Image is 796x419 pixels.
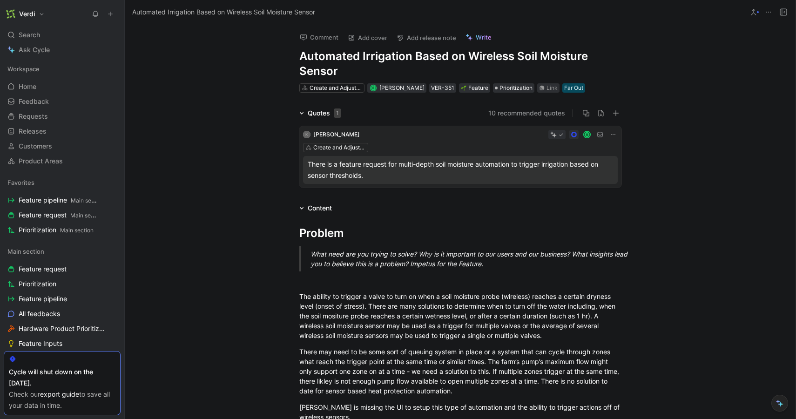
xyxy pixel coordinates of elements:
a: export guide [40,390,79,398]
div: Favorites [4,176,121,189]
button: 10 recommended quotes [488,108,565,119]
div: Quotes1 [296,108,345,119]
span: Releases [19,127,47,136]
a: Hardware Product Prioritization [4,322,121,336]
span: Feature pipeline [19,294,67,304]
div: Check our to save all your data in time. [9,389,115,411]
span: Requests [19,112,48,121]
span: [PERSON_NAME] [379,84,425,91]
span: Main section [7,247,44,256]
a: Requests [4,109,121,123]
span: Feature request [19,264,67,274]
span: Feature Inputs [19,339,62,348]
button: Add release note [392,31,460,44]
span: Write [476,33,492,41]
button: Write [461,31,496,44]
a: Releases [4,124,121,138]
span: Main section [70,212,104,219]
span: Feature request [19,210,98,220]
a: All feedbacks [4,307,121,321]
div: 🌱Feature [459,83,490,93]
a: Feedback [4,95,121,108]
div: Feature [461,83,488,93]
div: 1 [334,108,341,118]
span: Ask Cycle [19,44,50,55]
button: Add cover [344,31,391,44]
a: PrioritizationMain section [4,223,121,237]
span: Main section [60,227,94,234]
a: Product Areas [4,154,121,168]
span: Search [19,29,40,41]
span: Prioritization [19,225,94,235]
div: Workspace [4,62,121,76]
img: 🌱 [461,85,466,91]
span: Favorites [7,178,34,187]
div: Content [308,203,332,214]
div: VER-351 [431,83,454,93]
button: Comment [296,31,343,44]
span: Workspace [7,64,40,74]
div: Link [546,83,558,93]
div: Cycle will shut down on the [DATE]. [9,366,115,389]
a: Feature pipelineMain section [4,193,121,207]
div: Main sectionFeature requestPrioritizationFeature pipelineAll feedbacksHardware Product Prioritiza... [4,244,121,395]
span: Product Areas [19,156,63,166]
span: Prioritization [19,279,56,289]
div: The ability to trigger a valve to turn on when a soil moisture probe (wireless) reaches a certain... [299,291,621,340]
span: Feedback [19,97,49,106]
div: There is a feature request for multi-depth soil moisture automation to trigger irrigation based o... [308,159,613,181]
div: Create and Adjust Irrigation Schedules [313,143,365,152]
a: Customers [4,139,121,153]
a: Feature Inputs [4,337,121,351]
div: There may need to be some sort of queuing system in place or a system that can cycle through zone... [299,347,621,396]
div: R [584,132,590,138]
span: Main section [71,197,104,204]
a: Feature requestMain section [4,208,121,222]
div: What need are you trying to solve? Why is it important to our users and our business? What insigh... [310,249,633,269]
a: Home [4,80,121,94]
div: Far Out [564,83,583,93]
div: Content [296,203,336,214]
span: Automated Irrigation Based on Wireless Soil Moisture Sensor [132,7,315,18]
div: Quotes [308,108,341,119]
a: Feature request [4,262,121,276]
div: K [303,131,310,138]
div: Search [4,28,121,42]
span: Prioritization [499,83,533,93]
span: Home [19,82,36,91]
span: [PERSON_NAME] [313,131,360,138]
h1: Automated Irrigation Based on Wireless Soil Moisture Sensor [299,49,621,79]
h1: Verdi [19,10,35,18]
span: Feature pipeline [19,196,98,205]
span: All feedbacks [19,309,60,318]
div: R [371,86,376,91]
img: Verdi [6,9,15,19]
a: Ask Cycle [4,43,121,57]
div: Problem [299,225,621,242]
div: Create and Adjust Irrigation Schedules [310,83,362,93]
span: Customers [19,142,52,151]
a: Prioritization [4,277,121,291]
div: Main section [4,244,121,258]
a: Feature pipeline [4,292,121,306]
span: Hardware Product Prioritization [19,324,108,333]
button: VerdiVerdi [4,7,47,20]
div: Prioritization [493,83,534,93]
